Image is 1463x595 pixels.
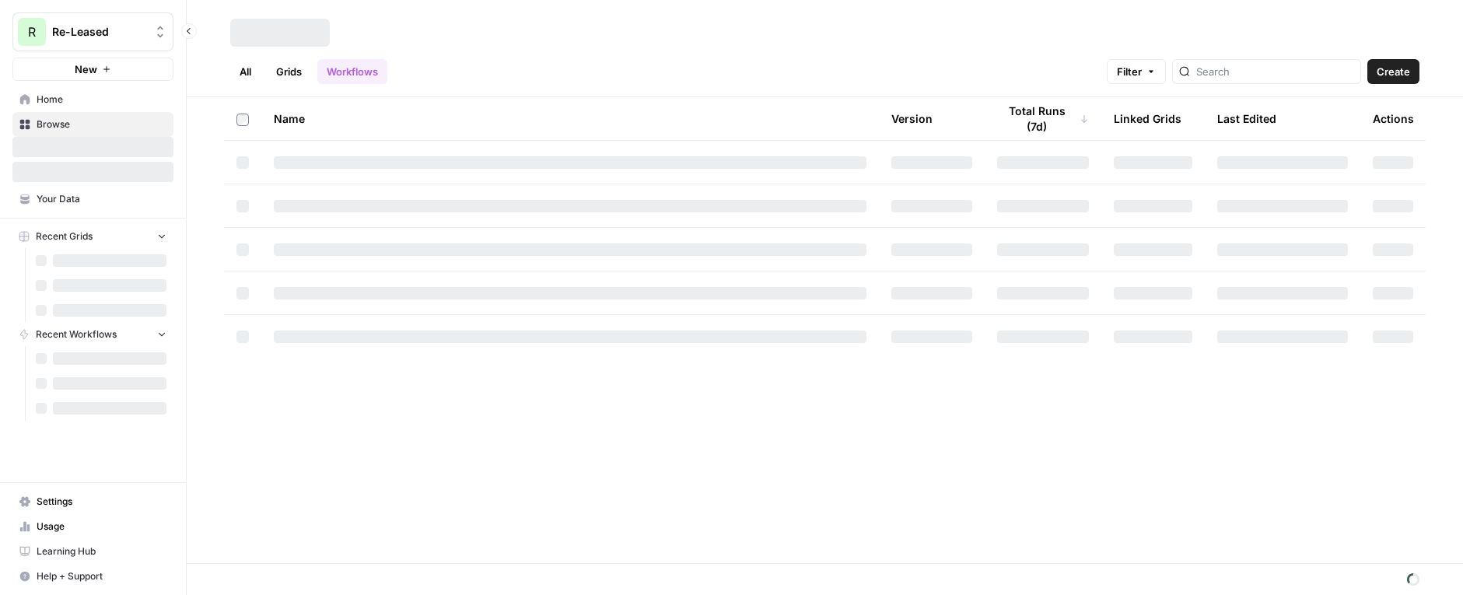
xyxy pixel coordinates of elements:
[12,58,173,81] button: New
[1107,59,1166,84] button: Filter
[37,544,166,558] span: Learning Hub
[52,24,146,40] span: Re-Leased
[28,23,36,41] span: R
[1377,64,1410,79] span: Create
[37,520,166,534] span: Usage
[1196,64,1354,79] input: Search
[37,192,166,206] span: Your Data
[1373,97,1414,140] div: Actions
[230,59,261,84] a: All
[12,112,173,137] a: Browse
[75,61,97,77] span: New
[36,229,93,243] span: Recent Grids
[12,323,173,346] button: Recent Workflows
[997,97,1089,140] div: Total Runs (7d)
[1367,59,1419,84] button: Create
[12,489,173,514] a: Settings
[317,59,387,84] a: Workflows
[891,97,933,140] div: Version
[12,539,173,564] a: Learning Hub
[1117,64,1142,79] span: Filter
[37,93,166,107] span: Home
[1217,97,1276,140] div: Last Edited
[267,59,311,84] a: Grids
[12,87,173,112] a: Home
[37,569,166,583] span: Help + Support
[12,187,173,212] a: Your Data
[12,12,173,51] button: Workspace: Re-Leased
[36,327,117,341] span: Recent Workflows
[37,117,166,131] span: Browse
[12,564,173,589] button: Help + Support
[12,514,173,539] a: Usage
[1114,97,1181,140] div: Linked Grids
[37,495,166,509] span: Settings
[12,225,173,248] button: Recent Grids
[274,97,866,140] div: Name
